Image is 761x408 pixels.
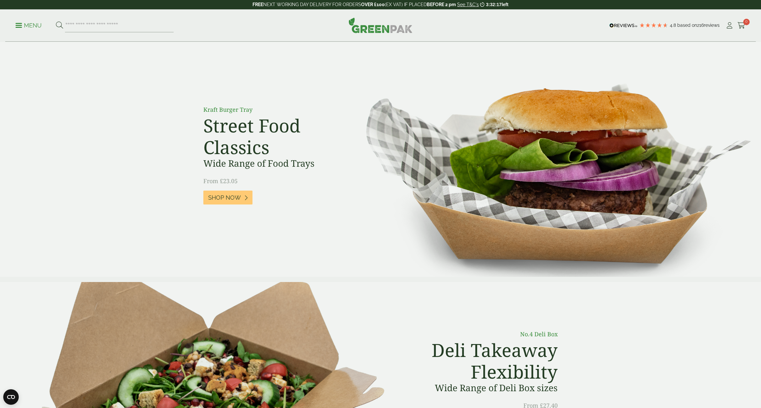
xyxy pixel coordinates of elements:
p: Menu [16,22,42,29]
h3: Wide Range of Food Trays [203,158,349,169]
span: From £23.05 [203,177,238,185]
span: Based on [677,23,697,28]
span: 4.8 [670,23,677,28]
span: Shop Now [208,194,241,201]
strong: BEFORE 2 pm [427,2,456,7]
span: 0 [743,19,750,25]
a: Shop Now [203,191,252,204]
img: GreenPak Supplies [348,17,413,33]
p: Kraft Burger Tray [203,105,349,114]
h2: Deli Takeaway Flexibility [417,339,558,382]
i: My Account [725,22,734,29]
strong: OVER £100 [361,2,385,7]
a: 0 [737,21,745,30]
a: Menu [16,22,42,28]
img: REVIEWS.io [609,23,638,28]
a: See T&C's [457,2,479,7]
span: left [502,2,509,7]
div: 4.79 Stars [639,22,668,28]
p: No.4 Deli Box [417,330,558,339]
button: Open CMP widget [3,389,19,405]
img: Street Food Classics [342,42,761,277]
span: 3:32:17 [486,2,501,7]
span: 216 [697,23,704,28]
h2: Street Food Classics [203,115,349,158]
h3: Wide Range of Deli Box sizes [417,382,558,393]
span: reviews [704,23,720,28]
strong: FREE [252,2,263,7]
i: Cart [737,22,745,29]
